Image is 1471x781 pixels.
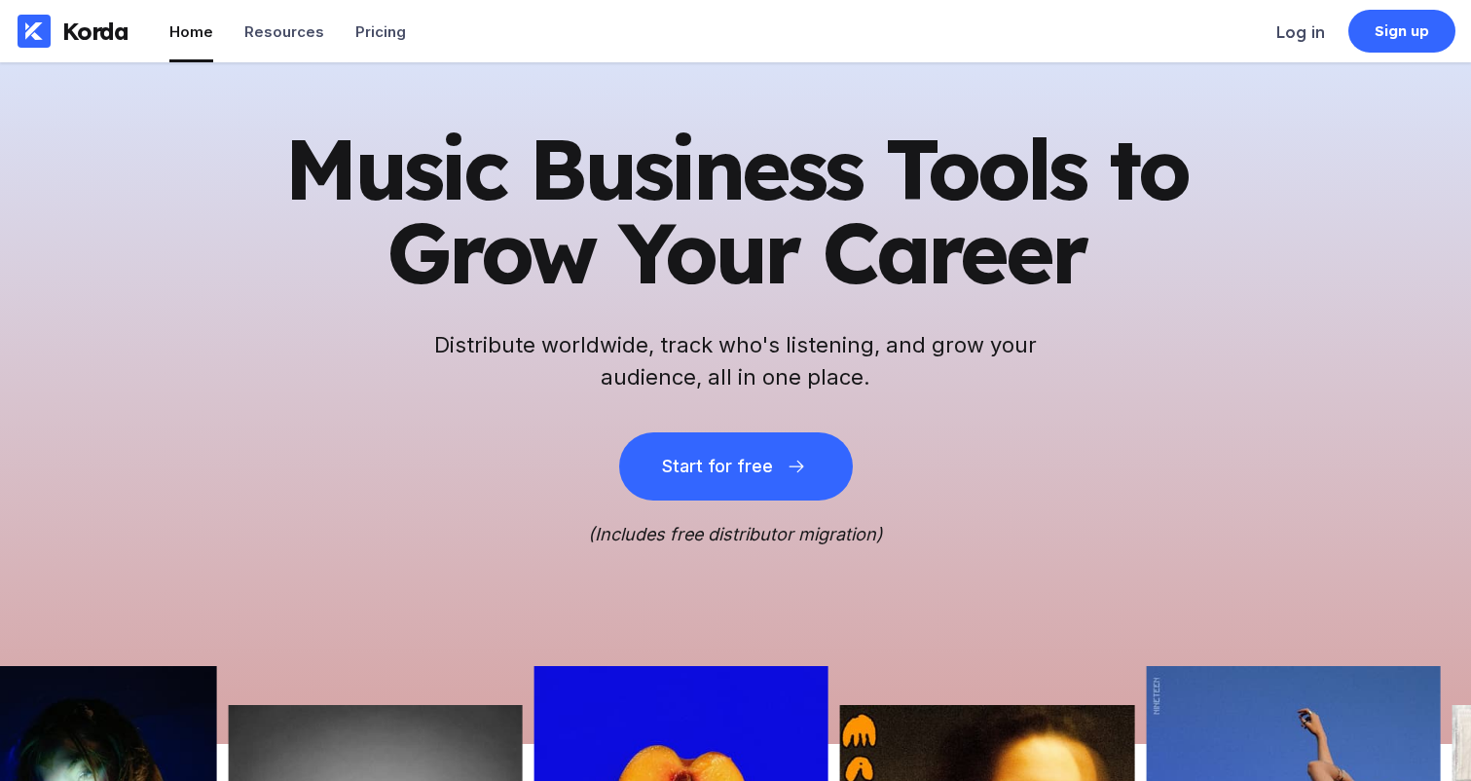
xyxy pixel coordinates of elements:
div: Korda [62,17,129,46]
div: Log in [1276,22,1325,42]
a: Sign up [1348,10,1455,53]
i: (Includes free distributor migration) [588,524,883,544]
div: Resources [244,22,324,41]
div: Start for free [662,457,773,476]
div: Home [169,22,213,41]
h2: Distribute worldwide, track who's listening, and grow your audience, all in one place. [424,329,1048,393]
h1: Music Business Tools to Grow Your Career [259,127,1213,294]
div: Sign up [1375,21,1430,41]
div: Pricing [355,22,406,41]
button: Start for free [619,432,853,501]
